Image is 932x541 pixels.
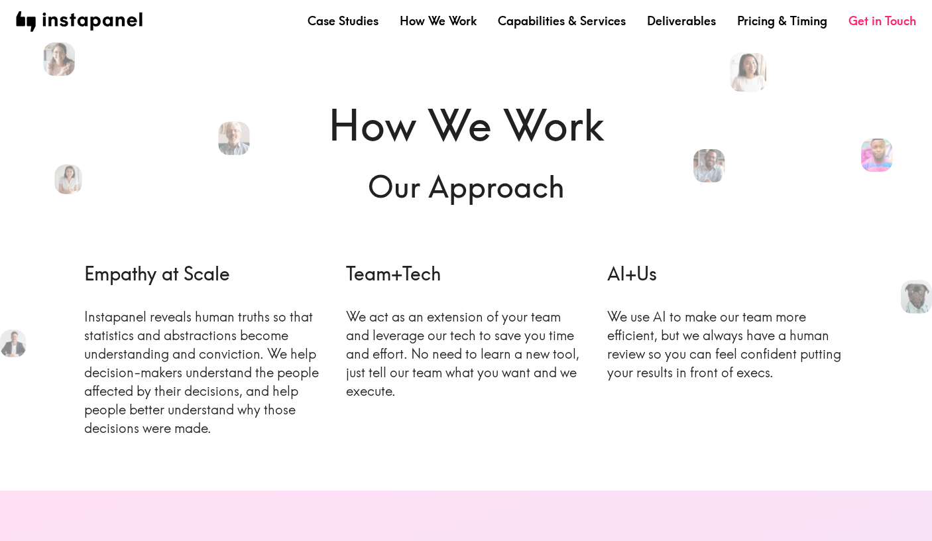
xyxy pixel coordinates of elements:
h1: How We Work [84,95,848,155]
p: We act as an extension of your team and leverage our tech to save you time and effort. No need to... [346,308,587,400]
p: Instapanel reveals human truths so that statistics and abstractions become understanding and conv... [84,308,325,438]
p: We use AI to make our team more efficient, but we always have a human review so you can feel conf... [607,308,848,382]
a: How We Work [400,13,477,29]
a: Get in Touch [848,13,916,29]
h6: Empathy at Scale [84,261,325,286]
a: Capabilities & Services [498,13,626,29]
a: Pricing & Timing [737,13,827,29]
a: Deliverables [647,13,716,29]
h6: Team+Tech [346,261,587,286]
h6: Our Approach [84,166,848,208]
img: instapanel [16,11,143,32]
h6: AI+Us [607,261,848,286]
a: Case Studies [308,13,379,29]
